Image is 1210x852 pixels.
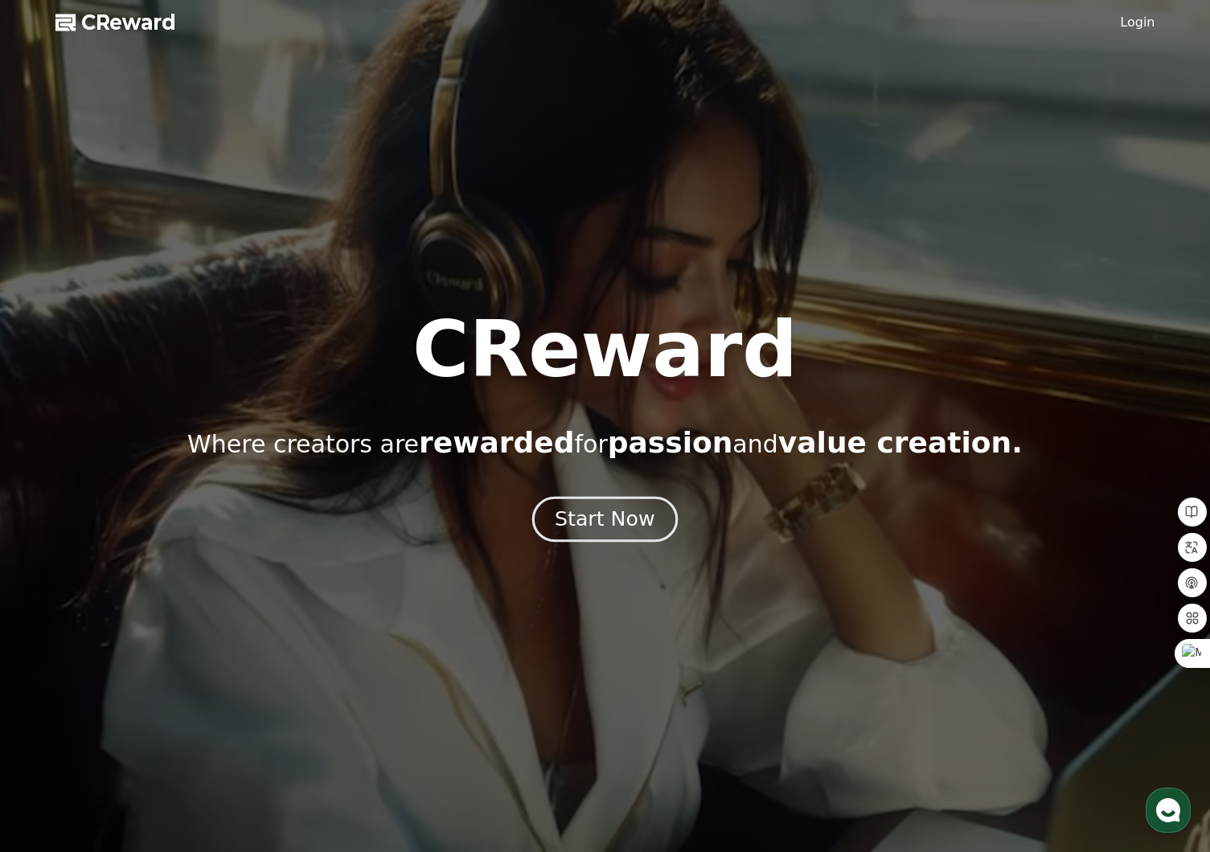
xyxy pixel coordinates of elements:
[207,510,309,550] a: Settings
[608,426,733,459] span: passion
[419,426,574,459] span: rewarded
[81,10,176,35] span: CReward
[55,10,176,35] a: CReward
[41,534,69,547] span: Home
[106,510,207,550] a: Messages
[412,311,798,388] h1: CReward
[5,510,106,550] a: Home
[187,427,1023,459] p: Where creators are for and
[1120,13,1155,32] a: Login
[555,506,654,533] div: Start Now
[535,514,675,529] a: Start Now
[238,534,277,547] span: Settings
[133,535,181,547] span: Messages
[532,497,678,543] button: Start Now
[778,426,1023,459] span: value creation.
